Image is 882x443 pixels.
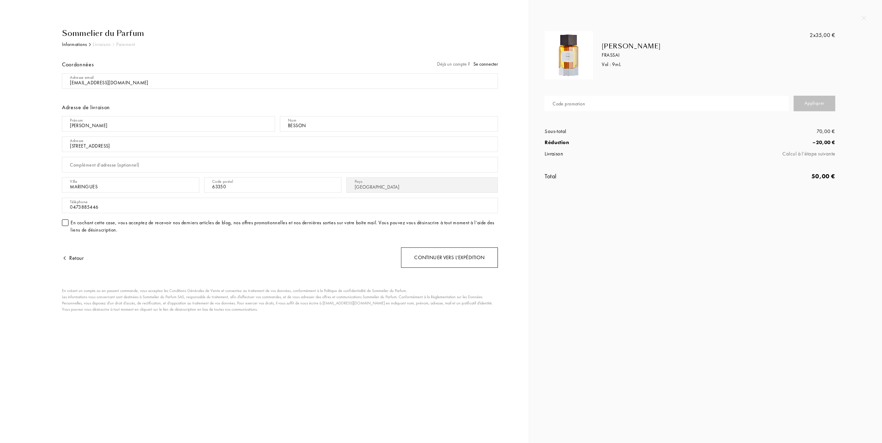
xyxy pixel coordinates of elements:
[553,100,585,107] div: Code promotion
[70,74,94,81] div: Adresse email
[70,178,77,185] div: Ville
[355,178,362,185] div: Pays
[70,161,139,169] div: Complément d’adresse (optionnel)
[545,139,690,147] div: Réduction
[71,219,498,234] div: En cochant cette case, vous acceptez de recevoir nos derniers articles de blog, nos offres promot...
[70,117,83,123] div: Prénom
[810,31,835,39] div: 35,00 €
[602,61,787,68] div: Vol : 9 mL
[116,41,135,48] div: Paiement
[545,150,690,158] div: Livraison
[62,41,87,48] div: Informations
[545,128,690,135] div: Sous-total
[62,288,494,312] div: En créant un compte ou en passant commande, vous acceptez les Conditions Générales de Vente et co...
[288,117,296,123] div: Nom
[62,255,67,261] img: arrow.png
[112,43,115,46] img: arr_grey.svg
[690,150,835,158] div: Calcul à l’étape suivante
[62,254,84,262] div: Retour
[89,43,91,46] img: arr_black.svg
[70,199,88,205] div: Téléphone
[62,59,94,70] div: Coordonnées
[437,60,498,68] div: Déjà un compte ?
[602,43,787,50] div: [PERSON_NAME]
[212,178,233,185] div: Code postal
[401,247,498,268] div: Continuer vers l’expédition
[545,171,690,181] div: Total
[690,128,835,135] div: 70,00 €
[62,103,498,112] div: Adresse de livraison
[602,51,787,59] div: Frassai
[690,171,835,181] div: 50,00 €
[70,138,84,144] div: Adresse
[62,28,498,39] div: Sommelier du Parfum
[794,96,835,111] div: Appliquer
[546,33,591,78] img: CU8WBH9BMU.png
[862,16,866,20] img: quit_onboard.svg
[810,31,816,39] span: 2x
[93,41,111,48] div: Livraison
[690,139,835,147] div: – 20,00 €
[473,61,498,67] span: Se connecter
